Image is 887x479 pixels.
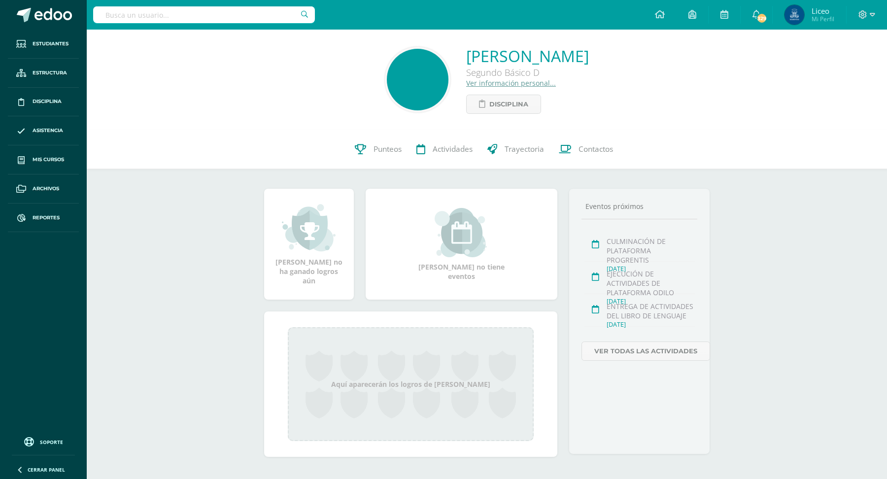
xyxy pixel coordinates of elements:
[33,185,59,193] span: Archivos
[8,88,79,117] a: Disciplina
[374,144,402,154] span: Punteos
[8,204,79,233] a: Reportes
[435,208,488,257] img: event_small.png
[756,13,767,24] span: 329
[40,439,63,445] span: Soporte
[33,40,68,48] span: Estudiantes
[12,435,75,448] a: Soporte
[785,5,804,25] img: 1c811e9e7f454fa9ffc50b5577646b50.png
[433,144,473,154] span: Actividades
[282,203,336,252] img: achievement_small.png
[409,130,480,169] a: Actividades
[607,269,695,297] div: EJECUCIÓN DE ACTIVIDADES DE PLATAFORMA ODILO
[8,59,79,88] a: Estructura
[288,327,534,441] div: Aquí aparecerán los logros de [PERSON_NAME]
[8,174,79,204] a: Archivos
[607,320,695,329] div: [DATE]
[505,144,544,154] span: Trayectoria
[466,95,541,114] a: Disciplina
[8,145,79,174] a: Mis cursos
[412,208,511,281] div: [PERSON_NAME] no tiene eventos
[8,116,79,145] a: Asistencia
[33,156,64,164] span: Mis cursos
[551,130,620,169] a: Contactos
[607,302,695,320] div: ENTREGA DE ACTIVIDADES DEL LIBRO DE LENGUAJE
[466,78,556,88] a: Ver información personal...
[489,95,528,113] span: Disciplina
[33,127,63,135] span: Asistencia
[581,342,710,361] a: Ver todas las actividades
[466,45,589,67] a: [PERSON_NAME]
[579,144,613,154] span: Contactos
[812,6,834,16] span: Liceo
[607,237,695,265] div: CULMINACIÓN DE PLATAFORMA PROGRENTIS
[33,214,60,222] span: Reportes
[812,15,834,23] span: Mi Perfil
[480,130,551,169] a: Trayectoria
[347,130,409,169] a: Punteos
[8,30,79,59] a: Estudiantes
[387,49,448,110] img: 0722fbb43bb17383272b20e28409a8fb.png
[466,67,589,78] div: Segundo Básico D
[93,6,315,23] input: Busca un usuario...
[28,466,65,473] span: Cerrar panel
[581,202,698,211] div: Eventos próximos
[33,98,62,105] span: Disciplina
[274,203,344,285] div: [PERSON_NAME] no ha ganado logros aún
[33,69,67,77] span: Estructura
